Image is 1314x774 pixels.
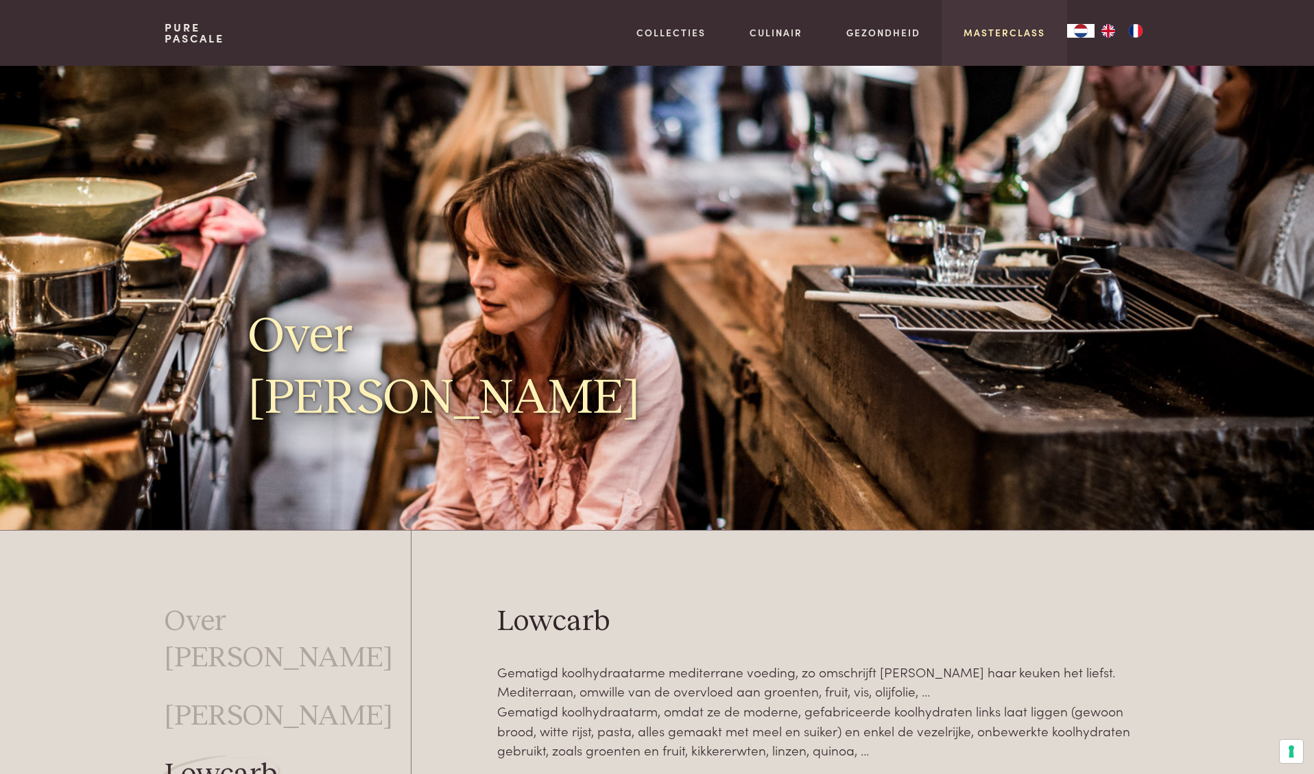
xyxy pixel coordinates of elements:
[1280,740,1303,763] button: Uw voorkeuren voor toestemming voor trackingtechnologieën
[165,22,224,44] a: PurePascale
[1067,24,1095,38] a: NL
[1122,24,1149,38] a: FR
[750,25,802,40] a: Culinair
[497,604,1149,640] h2: Lowcarb
[248,306,646,430] h1: Over [PERSON_NAME]
[1067,24,1149,38] aside: Language selected: Nederlands
[497,662,1149,760] p: Gematigd koolhydraatarme mediterrane voeding, zo omschrijft [PERSON_NAME] haar keuken het liefst....
[846,25,920,40] a: Gezondheid
[636,25,706,40] a: Collecties
[165,699,393,735] a: [PERSON_NAME]
[165,604,411,677] a: Over [PERSON_NAME]
[1095,24,1122,38] a: EN
[1067,24,1095,38] div: Language
[1095,24,1149,38] ul: Language list
[964,25,1045,40] a: Masterclass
